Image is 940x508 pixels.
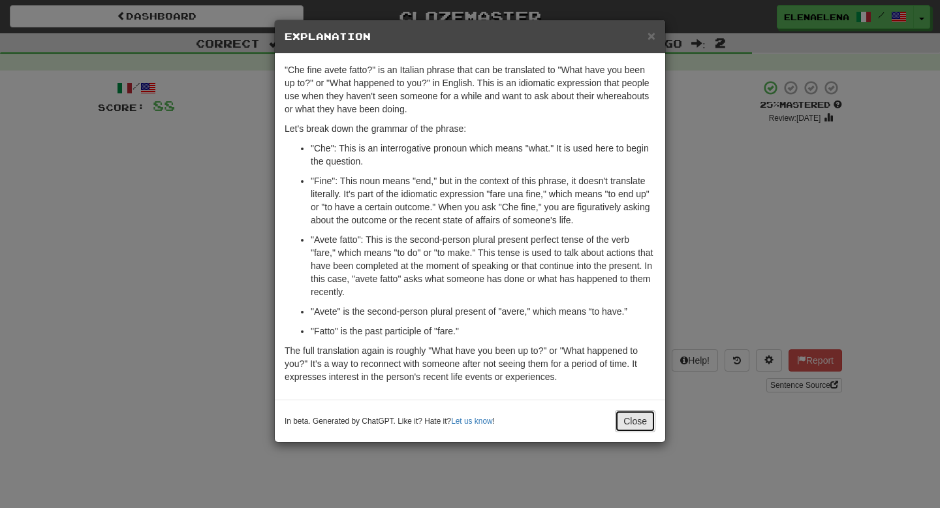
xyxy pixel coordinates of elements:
[311,325,655,338] p: "Fatto" is the past participle of "fare."
[648,28,655,43] span: ×
[311,174,655,227] p: "Fine": This noun means "end," but in the context of this phrase, it doesn't translate literally....
[311,233,655,298] p: "Avete fatto": This is the second-person plural present perfect tense of the verb "fare," which m...
[285,416,495,427] small: In beta. Generated by ChatGPT. Like it? Hate it? !
[285,63,655,116] p: "Che fine avete fatto?" is an Italian phrase that can be translated to "What have you been up to?...
[311,142,655,168] p: "Che": This is an interrogative pronoun which means "what." It is used here to begin the question.
[311,305,655,318] p: "Avete" is the second-person plural present of "avere," which means “to have.”
[285,30,655,43] h5: Explanation
[648,29,655,42] button: Close
[615,410,655,432] button: Close
[285,122,655,135] p: Let's break down the grammar of the phrase:
[285,344,655,383] p: The full translation again is roughly "What have you been up to?" or "What happened to you?" It's...
[451,417,492,426] a: Let us know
